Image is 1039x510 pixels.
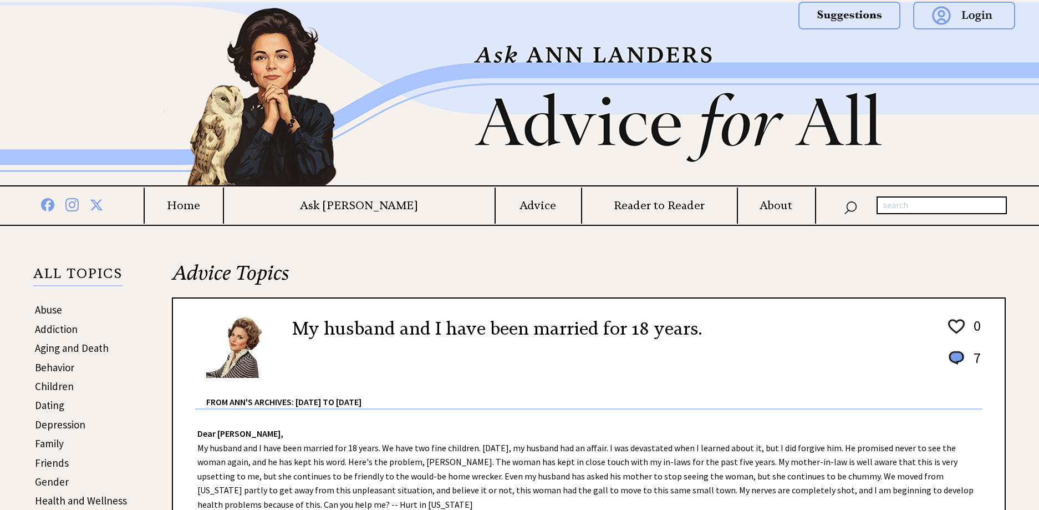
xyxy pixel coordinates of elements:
[206,315,276,378] img: Ann6%20v2%20small.png
[968,349,981,378] td: 7
[738,199,814,213] a: About
[206,379,982,408] div: From Ann's Archives: [DATE] to [DATE]
[35,341,109,355] a: Aging and Death
[90,196,103,211] img: x%20blue.png
[913,2,1015,29] img: login.png
[35,303,62,316] a: Abuse
[35,398,64,412] a: Dating
[35,418,85,431] a: Depression
[41,196,54,211] img: facebook%20blue.png
[968,316,981,347] td: 0
[35,380,74,393] a: Children
[35,361,74,374] a: Behavior
[292,315,702,342] h2: My husband and I have been married for 18 years.
[877,196,1007,214] input: search
[798,2,900,29] img: suggestions.png
[35,494,127,507] a: Health and Wellness
[946,349,966,367] img: message_round%201.png
[35,322,78,336] a: Addiction
[496,199,580,213] a: Advice
[946,317,966,336] img: heart_outline%201.png
[919,2,924,185] img: right_new2.png
[844,199,857,215] img: search_nav.png
[197,428,283,439] strong: Dear [PERSON_NAME],
[33,267,123,286] p: ALL TOPICS
[35,456,69,469] a: Friends
[582,199,736,213] a: Reader to Reader
[65,196,79,211] img: instagram%20blue.png
[224,199,493,213] a: Ask [PERSON_NAME]
[35,437,64,450] a: Family
[145,199,222,213] a: Home
[120,2,919,185] img: header2b_v1.png
[172,260,1006,297] h2: Advice Topics
[35,475,69,488] a: Gender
